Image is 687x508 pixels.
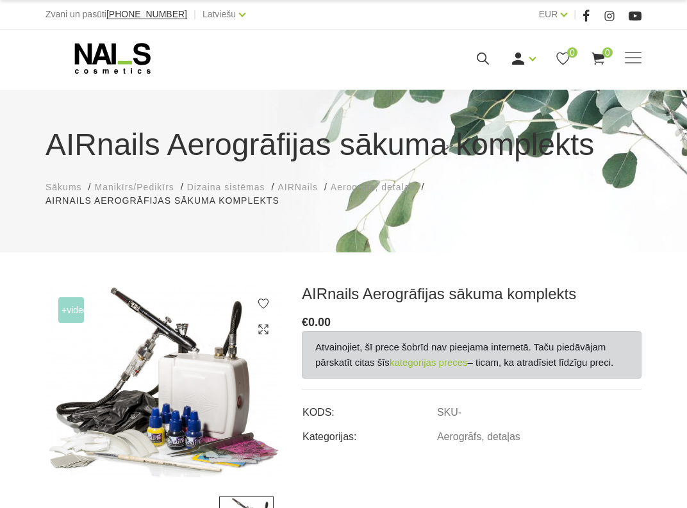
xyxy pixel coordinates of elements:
a: kategorijas preces [390,355,468,370]
a: Aerogrāfs, detaļas [437,431,520,443]
span: € [302,316,308,329]
span: AIRNails [277,182,317,192]
td: Kategorijas: [302,420,436,445]
a: AIRNails [277,181,317,194]
span: Dizaina sistēmas [187,182,265,192]
span: 0 [602,47,613,58]
span: 0.00 [308,316,331,329]
a: Aerogrāfs, detaļas [331,181,415,194]
a: [PHONE_NUMBER] [106,10,187,19]
span: | [194,6,196,22]
img: ... [46,284,283,477]
h1: AIRnails Aerogrāfijas sākuma komplekts [46,122,641,168]
a: 0 [555,51,571,67]
span: +Video [58,297,84,323]
span: 0 [567,47,577,58]
a: Latviešu [203,6,236,22]
a: SKU- [437,407,461,418]
a: 0 [590,51,606,67]
span: Manikīrs/Pedikīrs [94,182,174,192]
div: Atvainojiet, šī prece šobrīd nav pieejama internetā. Taču piedāvājam pārskatīt citas šīs – ticam,... [302,331,641,379]
a: Sākums [46,181,82,194]
div: Zvani un pasūti [46,6,187,22]
a: Dizaina sistēmas [187,181,265,194]
h3: AIRnails Aerogrāfijas sākuma komplekts [302,284,641,304]
a: EUR [539,6,558,22]
span: [PHONE_NUMBER] [106,9,187,19]
a: Manikīrs/Pedikīrs [94,181,174,194]
td: KODS: [302,396,436,420]
span: | [574,6,576,22]
span: Aerogrāfs, detaļas [331,182,415,192]
span: Sākums [46,182,82,192]
li: AIRnails Aerogrāfijas sākuma komplekts [46,194,292,208]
